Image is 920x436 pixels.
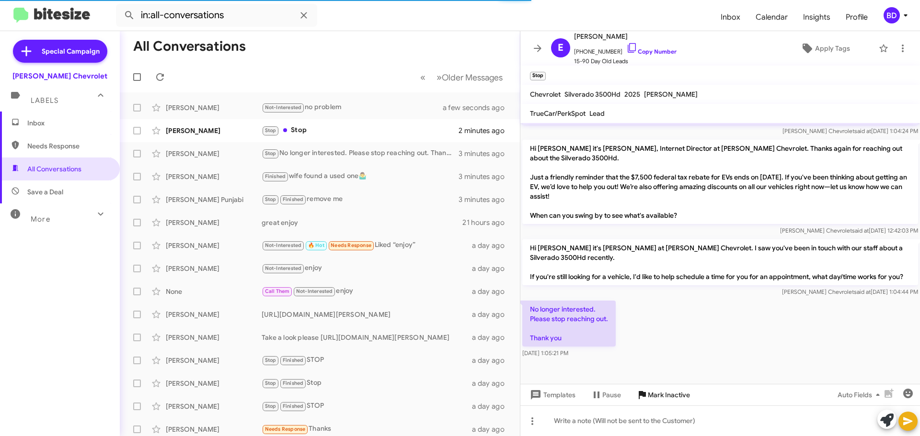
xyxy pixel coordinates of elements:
span: E [558,40,563,56]
span: Call Them [265,288,290,294]
button: Auto Fields [830,386,891,403]
span: Stop [265,380,276,386]
div: STOP [262,401,472,412]
span: Needs Response [27,141,109,151]
a: Special Campaign [13,40,107,63]
span: Insights [795,3,838,31]
div: Thanks [262,424,472,435]
div: a day ago [472,402,512,411]
div: a day ago [472,264,512,273]
div: [PERSON_NAME] Chevrolet [12,71,107,81]
span: Stop [265,150,276,157]
span: Finished [283,357,304,363]
div: 3 minutes ago [459,195,512,204]
a: Calendar [748,3,795,31]
div: a day ago [472,379,512,388]
div: a day ago [472,310,512,319]
nav: Page navigation example [415,67,508,87]
div: [PERSON_NAME] [166,310,262,319]
div: 3 minutes ago [459,172,512,181]
span: Pause [602,386,621,403]
button: Previous [414,67,431,87]
span: [PERSON_NAME] Chevrolet [DATE] 12:42:03 PM [780,227,918,234]
p: No longer interested. Please stop reaching out. Thank you [522,301,616,347]
div: wife found a used one🤷‍♂️ [262,171,459,182]
span: Lead [589,109,605,118]
div: [PERSON_NAME] [166,356,262,365]
div: No longer interested. Please stop reaching out. Thank you [262,148,459,159]
div: Stop [262,125,459,136]
div: 2 minutes ago [459,126,512,135]
div: [PERSON_NAME] [166,402,262,411]
div: enjoy [262,263,472,274]
div: a few seconds ago [455,103,512,112]
div: STOP [262,355,472,366]
span: Not-Interested [265,242,302,248]
span: Auto Fields [838,386,884,403]
span: 2025 [624,90,640,99]
span: [PERSON_NAME] Chevrolet [DATE] 1:04:44 PM [782,288,918,295]
div: a day ago [472,287,512,296]
div: [PERSON_NAME] [166,149,262,158]
div: [PERSON_NAME] [166,103,262,112]
span: Finished [283,380,304,386]
span: Special Campaign [42,46,100,56]
span: Stop [265,403,276,409]
span: Save a Deal [27,187,63,197]
div: Liked “enjoy” [262,240,472,251]
button: Pause [583,386,629,403]
span: Labels [31,96,58,105]
div: None [166,287,262,296]
span: Chevrolet [530,90,561,99]
div: BD [884,7,900,23]
div: [PERSON_NAME] [166,264,262,273]
div: a day ago [472,241,512,250]
span: Needs Response [265,426,306,432]
span: Not-Interested [265,104,302,111]
span: [PHONE_NUMBER] [574,42,677,56]
span: Stop [265,357,276,363]
span: Mark Inactive [648,386,690,403]
span: Older Messages [442,72,503,83]
div: [PERSON_NAME] [166,379,262,388]
div: [PERSON_NAME] Punjabi [166,195,262,204]
a: Inbox [713,3,748,31]
div: no problem [262,102,455,113]
span: said at [854,127,871,134]
div: [PERSON_NAME] [166,218,262,227]
div: enjoy [262,286,472,297]
div: remove me [262,194,459,205]
span: Stop [265,127,276,134]
small: Stop [530,72,546,80]
span: Not-Interested [296,288,333,294]
span: Silverado 3500Hd [564,90,621,99]
span: said at [854,288,871,295]
button: Apply Tags [776,40,874,57]
span: Finished [283,196,304,202]
span: Stop [265,196,276,202]
span: [PERSON_NAME] Chevrolet [DATE] 1:04:24 PM [782,127,918,134]
span: Apply Tags [815,40,850,57]
span: TrueCar/PerkSpot [530,109,586,118]
p: Hi [PERSON_NAME] it's [PERSON_NAME] at [PERSON_NAME] Chevrolet. I saw you've been in touch with o... [522,239,918,285]
div: [PERSON_NAME] [166,425,262,434]
button: Mark Inactive [629,386,698,403]
div: a day ago [472,425,512,434]
span: » [437,71,442,83]
button: Templates [520,386,583,403]
div: [PERSON_NAME] [166,126,262,135]
div: a day ago [472,356,512,365]
a: Copy Number [626,48,677,55]
span: 15-90 Day Old Leads [574,56,677,66]
span: 🔥 Hot [308,242,324,248]
div: a day ago [472,333,512,342]
h1: All Conversations [133,39,246,54]
a: Profile [838,3,875,31]
div: 3 minutes ago [459,149,512,158]
span: More [31,215,50,224]
div: Stop [262,378,472,389]
button: BD [875,7,909,23]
